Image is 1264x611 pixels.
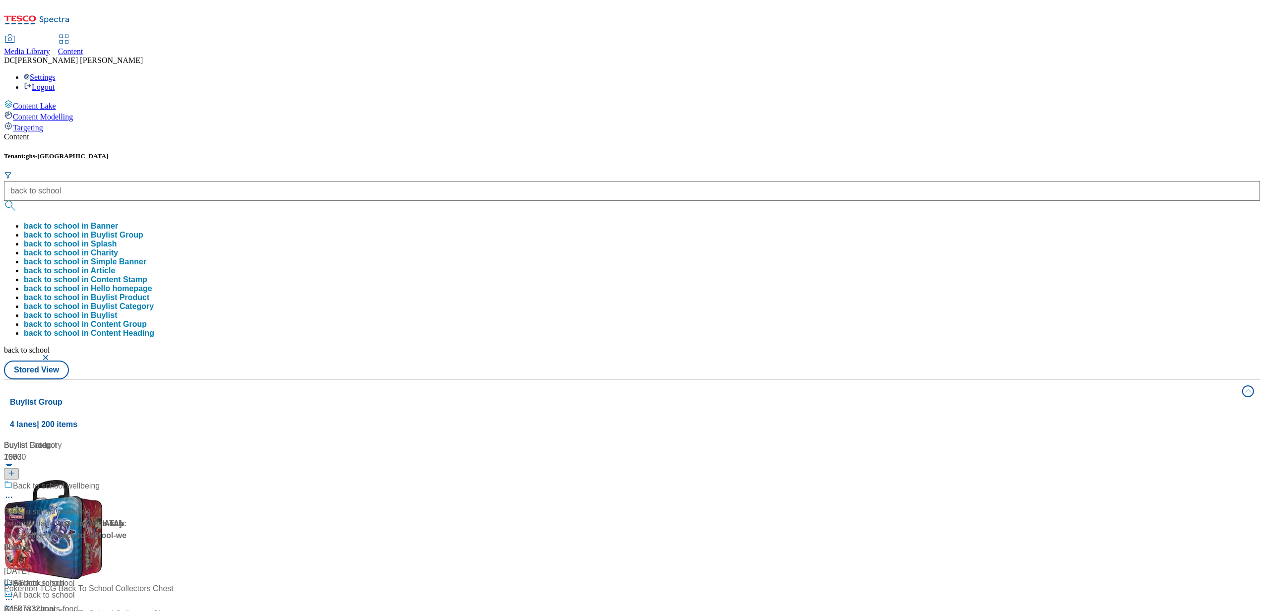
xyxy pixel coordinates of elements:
button: back to school in Buylist Product [24,293,149,302]
span: Content Lake [13,102,56,110]
a: Logout [24,83,55,91]
span: / back-to-school-wellbeing [4,519,126,540]
div: Content [4,132,1260,141]
div: [DATE] [4,565,128,577]
div: 10000 [4,451,332,463]
div: Buylist Category [4,439,128,451]
h4: Buylist Group [10,396,1236,408]
div: Pokémon TCG Back To School Collectors Chest [4,583,174,595]
button: back to school in Buylist Category [24,302,154,311]
a: Content Modelling [4,111,1260,122]
span: DC [4,56,15,64]
svg: Search Filters [4,171,12,179]
input: Search [4,181,1260,201]
button: back to school in Hello homepage [24,284,152,293]
div: 03:56 am [4,577,128,589]
h5: Tenant: [4,152,1260,160]
a: Content [58,35,83,56]
a: Media Library [4,35,50,56]
span: / whoosh-back-to-school [4,519,88,528]
button: Buylist Group4 lanes| 200 items [4,380,1260,435]
button: back to school in Content Stamp [24,275,147,284]
div: back to school in [24,231,143,240]
button: back to school in Buylist [24,311,117,320]
span: 4 lanes | 200 items [10,420,77,428]
button: back to school in Content Group [24,320,147,329]
button: back to school in Splash [24,240,117,248]
button: back to school in Banner [24,222,118,231]
span: Content Modelling [13,113,73,121]
div: back to school in [24,275,147,284]
span: / back-to-school-wellbeing [4,531,126,551]
div: Back to school wellbeing [4,506,91,518]
button: back to school in Simple Banner [24,257,146,266]
span: [PERSON_NAME] [PERSON_NAME] [15,56,143,64]
button: back to school in Article [24,266,115,275]
span: Content Stamp [91,275,147,284]
button: back to school in Charity [24,248,118,257]
a: Settings [24,73,56,81]
span: back to school [4,346,50,354]
button: Stored View [4,361,69,379]
div: 1550 [4,451,128,463]
span: Buylist Group [91,231,143,239]
div: Buylist Product [4,439,332,451]
span: Targeting [13,123,43,132]
div: All back to school [13,589,75,601]
button: back to school in Content Heading [24,329,154,338]
span: ghs-[GEOGRAPHIC_DATA] [26,152,109,160]
span: Content [58,47,83,56]
a: Content Lake [4,100,1260,111]
span: Media Library [4,47,50,56]
a: Targeting [4,122,1260,132]
button: back to school in Buylist Group [24,231,143,240]
span: Hello homepage [91,284,152,293]
div: Back to school wellbeing [13,480,100,492]
div: back to school in [24,284,152,293]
